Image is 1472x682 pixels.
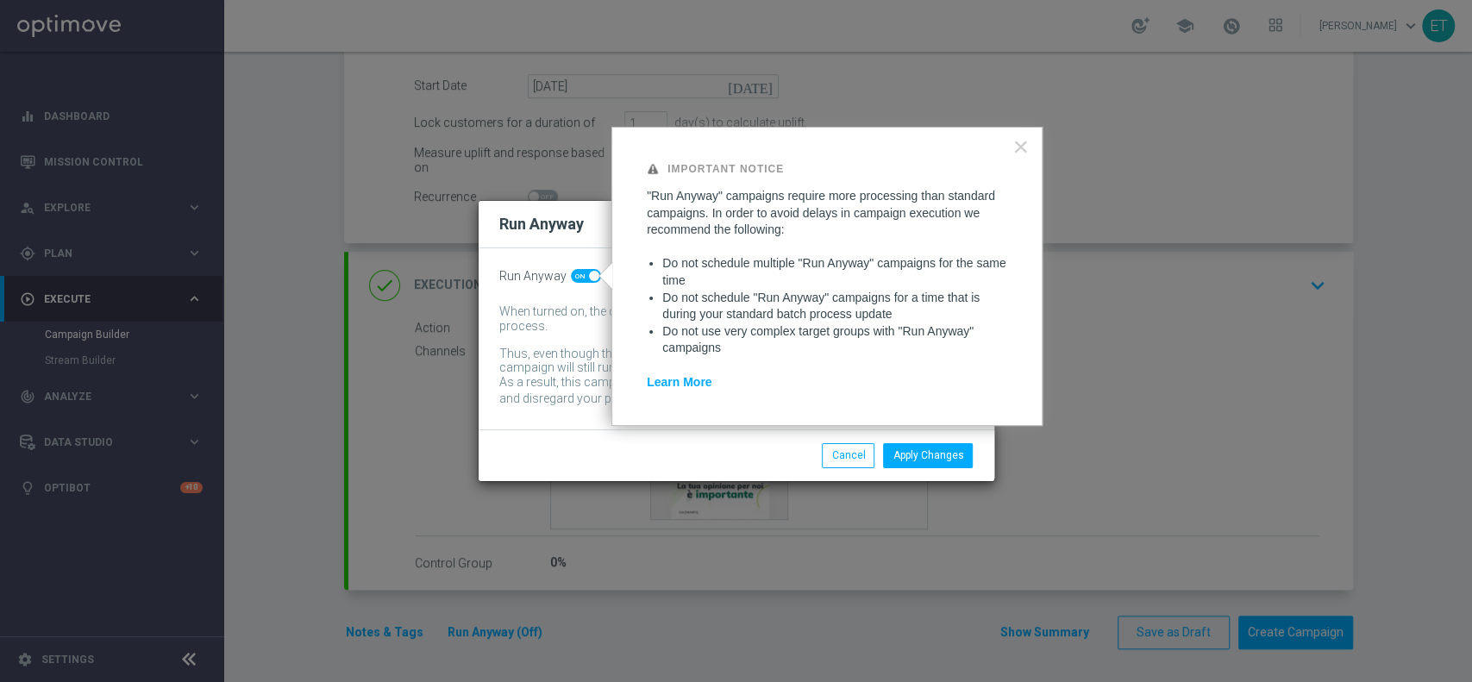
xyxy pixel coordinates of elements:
strong: Important Notice [667,163,784,175]
div: As a result, this campaign might include customers whose data has been changed and disregard your... [499,375,948,409]
button: Close [1012,133,1029,160]
li: Do not schedule multiple "Run Anyway" campaigns for the same time [662,255,1007,289]
span: Run Anyway [499,269,567,284]
p: "Run Anyway" campaigns require more processing than standard campaigns. In order to avoid delays ... [647,188,1007,239]
li: Do not schedule "Run Anyway" campaigns for a time that is during your standard batch process update [662,290,1007,323]
div: Thus, even though the batch-data process might not be complete by then, the campaign will still r... [499,347,948,376]
a: Learn More [647,375,711,389]
li: Do not use very complex target groups with "Run Anyway" campaigns [662,323,1007,357]
button: Apply Changes [883,443,973,467]
h2: Run Anyway [499,214,584,235]
div: When turned on, the campaign will be executed regardless of your site's batch-data process. [499,304,948,334]
button: Cancel [822,443,874,467]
